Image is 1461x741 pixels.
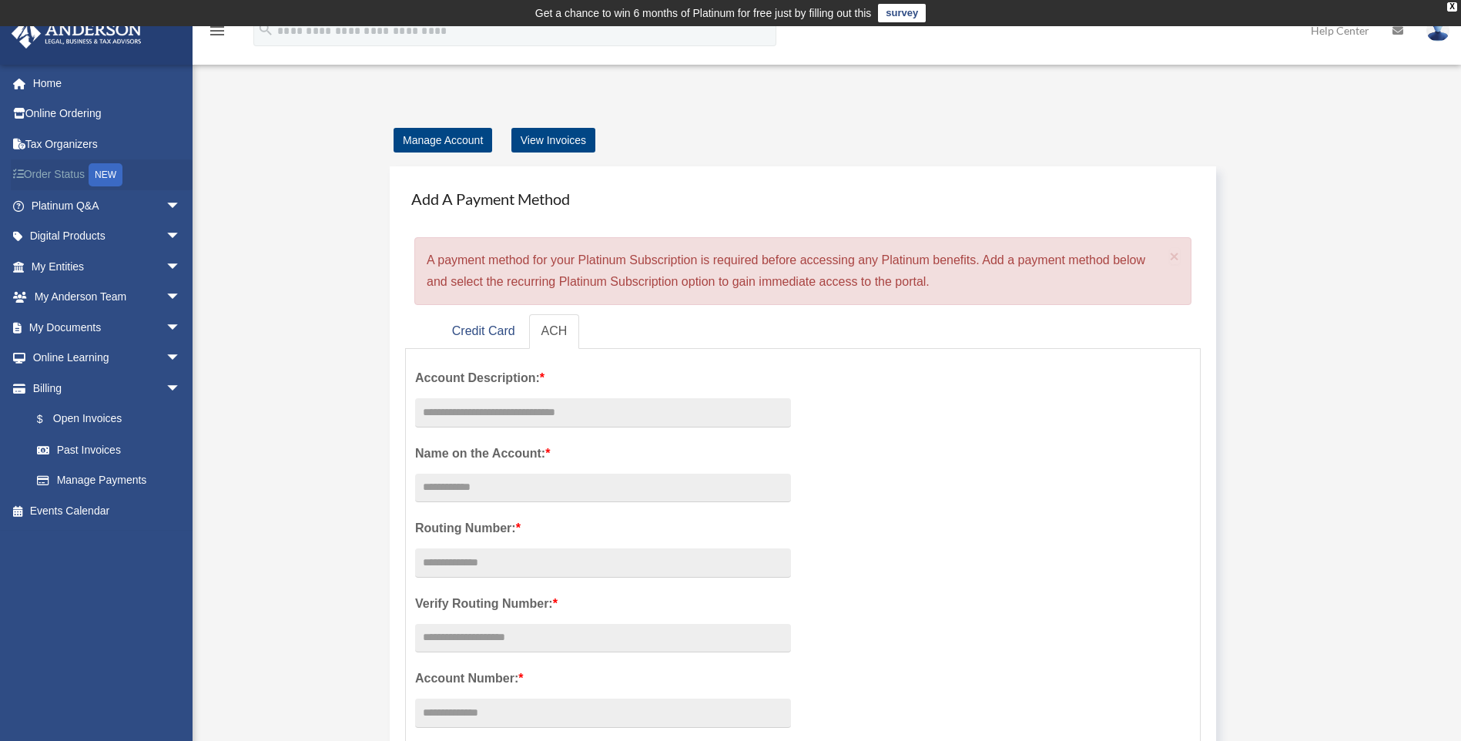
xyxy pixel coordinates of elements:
[415,668,791,689] label: Account Number:
[511,128,595,153] a: View Invoices
[11,495,204,526] a: Events Calendar
[166,343,196,374] span: arrow_drop_down
[22,434,204,465] a: Past Invoices
[1426,19,1449,42] img: User Pic
[1170,248,1180,264] button: Close
[440,314,528,349] a: Credit Card
[208,22,226,40] i: menu
[11,99,204,129] a: Online Ordering
[414,237,1191,305] div: A payment method for your Platinum Subscription is required before accessing any Platinum benefit...
[7,18,146,49] img: Anderson Advisors Platinum Portal
[11,221,204,252] a: Digital Productsarrow_drop_down
[405,182,1201,216] h4: Add A Payment Method
[89,163,122,186] div: NEW
[11,373,204,404] a: Billingarrow_drop_down
[11,159,204,191] a: Order StatusNEW
[415,443,791,464] label: Name on the Account:
[11,343,204,374] a: Online Learningarrow_drop_down
[166,190,196,222] span: arrow_drop_down
[45,410,53,429] span: $
[535,4,872,22] div: Get a chance to win 6 months of Platinum for free just by filling out this
[166,312,196,344] span: arrow_drop_down
[22,404,204,435] a: $Open Invoices
[166,282,196,313] span: arrow_drop_down
[11,312,204,343] a: My Documentsarrow_drop_down
[166,373,196,404] span: arrow_drop_down
[166,251,196,283] span: arrow_drop_down
[878,4,926,22] a: survey
[208,27,226,40] a: menu
[415,593,791,615] label: Verify Routing Number:
[22,465,196,496] a: Manage Payments
[529,314,580,349] a: ACH
[257,21,274,38] i: search
[394,128,492,153] a: Manage Account
[11,251,204,282] a: My Entitiesarrow_drop_down
[11,282,204,313] a: My Anderson Teamarrow_drop_down
[1170,247,1180,265] span: ×
[415,367,791,389] label: Account Description:
[11,68,204,99] a: Home
[11,190,204,221] a: Platinum Q&Aarrow_drop_down
[415,518,791,539] label: Routing Number:
[166,221,196,253] span: arrow_drop_down
[11,129,204,159] a: Tax Organizers
[1447,2,1457,12] div: close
